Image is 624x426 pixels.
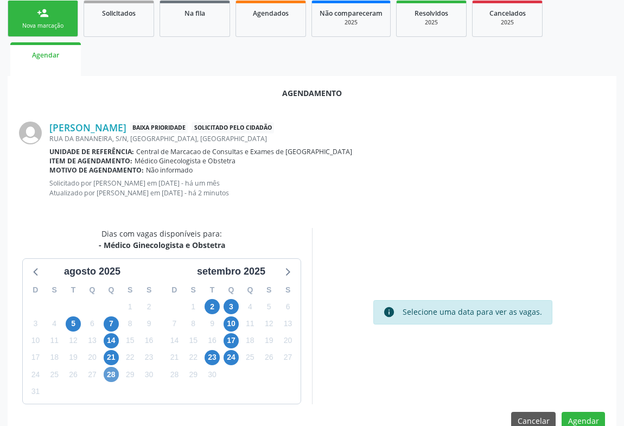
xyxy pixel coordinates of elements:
[240,282,259,298] div: Q
[262,350,277,365] span: sexta-feira, 26 de setembro de 2025
[186,350,201,365] span: segunda-feira, 22 de setembro de 2025
[142,333,157,348] span: sábado, 16 de agosto de 2025
[243,333,258,348] span: quinta-feira, 18 de setembro de 2025
[383,306,395,318] i: info
[262,316,277,332] span: sexta-feira, 12 de setembro de 2025
[28,367,43,382] span: domingo, 24 de agosto de 2025
[281,299,296,314] span: sábado, 6 de setembro de 2025
[404,18,459,27] div: 2025
[184,282,203,298] div: S
[281,350,296,365] span: sábado, 27 de setembro de 2025
[37,7,49,19] div: person_add
[262,299,277,314] span: sexta-feira, 5 de setembro de 2025
[16,22,70,30] div: Nova marcação
[142,316,157,332] span: sábado, 9 de agosto de 2025
[193,264,270,279] div: setembro 2025
[19,122,42,144] img: img
[167,367,182,382] span: domingo, 28 de setembro de 2025
[32,50,59,60] span: Agendar
[49,147,134,156] b: Unidade de referência:
[224,316,239,332] span: quarta-feira, 10 de setembro de 2025
[85,333,100,348] span: quarta-feira, 13 de agosto de 2025
[60,264,125,279] div: agosto 2025
[123,316,138,332] span: sexta-feira, 8 de agosto de 2025
[203,282,222,298] div: T
[83,282,102,298] div: Q
[184,9,205,18] span: Na fila
[101,282,120,298] div: Q
[49,156,132,166] b: Item de agendamento:
[489,9,526,18] span: Cancelados
[146,166,193,175] span: Não informado
[243,316,258,332] span: quinta-feira, 11 de setembro de 2025
[123,350,138,365] span: sexta-feira, 22 de agosto de 2025
[104,316,119,332] span: quinta-feira, 7 de agosto de 2025
[49,122,126,133] a: [PERSON_NAME]
[186,333,201,348] span: segunda-feira, 15 de setembro de 2025
[205,367,220,382] span: terça-feira, 30 de setembro de 2025
[320,18,383,27] div: 2025
[99,239,225,251] div: - Médico Ginecologista e Obstetra
[167,316,182,332] span: domingo, 7 de setembro de 2025
[253,9,289,18] span: Agendados
[142,350,157,365] span: sábado, 23 de agosto de 2025
[123,299,138,314] span: sexta-feira, 1 de agosto de 2025
[47,367,62,382] span: segunda-feira, 25 de agosto de 2025
[64,282,83,298] div: T
[66,367,81,382] span: terça-feira, 26 de agosto de 2025
[243,299,258,314] span: quinta-feira, 4 de setembro de 2025
[167,350,182,365] span: domingo, 21 de setembro de 2025
[66,333,81,348] span: terça-feira, 12 de agosto de 2025
[142,367,157,382] span: sábado, 30 de agosto de 2025
[278,282,297,298] div: S
[49,134,605,143] div: RUA DA BANANEIRA, S/N, [GEOGRAPHIC_DATA], [GEOGRAPHIC_DATA]
[45,282,64,298] div: S
[123,367,138,382] span: sexta-feira, 29 de agosto de 2025
[415,9,448,18] span: Resolvidos
[281,316,296,332] span: sábado, 13 de setembro de 2025
[19,87,605,99] div: Agendamento
[135,156,235,166] span: Médico Ginecologista e Obstetra
[142,299,157,314] span: sábado, 2 de agosto de 2025
[205,316,220,332] span: terça-feira, 9 de setembro de 2025
[224,350,239,365] span: quarta-feira, 24 de setembro de 2025
[85,316,100,332] span: quarta-feira, 6 de agosto de 2025
[243,350,258,365] span: quinta-feira, 25 de setembro de 2025
[224,299,239,314] span: quarta-feira, 3 de setembro de 2025
[167,333,182,348] span: domingo, 14 de setembro de 2025
[186,367,201,382] span: segunda-feira, 29 de setembro de 2025
[28,350,43,365] span: domingo, 17 de agosto de 2025
[66,350,81,365] span: terça-feira, 19 de agosto de 2025
[104,333,119,348] span: quinta-feira, 14 de agosto de 2025
[480,18,534,27] div: 2025
[66,316,81,332] span: terça-feira, 5 de agosto de 2025
[139,282,158,298] div: S
[28,333,43,348] span: domingo, 10 de agosto de 2025
[85,367,100,382] span: quarta-feira, 27 de agosto de 2025
[102,9,136,18] span: Solicitados
[320,9,383,18] span: Não compareceram
[281,333,296,348] span: sábado, 20 de setembro de 2025
[47,350,62,365] span: segunda-feira, 18 de agosto de 2025
[259,282,278,298] div: S
[186,299,201,314] span: segunda-feira, 1 de setembro de 2025
[99,228,225,251] div: Dias com vagas disponíveis para:
[49,179,605,197] p: Solicitado por [PERSON_NAME] em [DATE] - há um mês Atualizado por [PERSON_NAME] em [DATE] - há 2 ...
[165,282,184,298] div: D
[186,316,201,332] span: segunda-feira, 8 de setembro de 2025
[136,147,352,156] span: Central de Marcacao de Consultas e Exames de [GEOGRAPHIC_DATA]
[47,316,62,332] span: segunda-feira, 4 de agosto de 2025
[192,122,273,133] span: Solicitado pelo cidadão
[104,350,119,365] span: quinta-feira, 21 de agosto de 2025
[224,333,239,348] span: quarta-feira, 17 de setembro de 2025
[123,333,138,348] span: sexta-feira, 15 de agosto de 2025
[130,122,188,133] span: Baixa Prioridade
[205,299,220,314] span: terça-feira, 2 de setembro de 2025
[85,350,100,365] span: quarta-feira, 20 de agosto de 2025
[222,282,241,298] div: Q
[49,166,144,175] b: Motivo de agendamento:
[26,282,45,298] div: D
[47,333,62,348] span: segunda-feira, 11 de agosto de 2025
[28,316,43,332] span: domingo, 3 de agosto de 2025
[262,333,277,348] span: sexta-feira, 19 de setembro de 2025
